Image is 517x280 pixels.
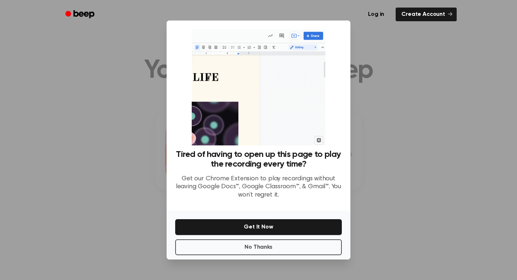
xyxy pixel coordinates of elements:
[396,8,457,21] a: Create Account
[361,6,391,23] a: Log in
[192,29,325,145] img: Beep extension in action
[175,219,342,235] button: Get It Now
[175,175,342,199] p: Get our Chrome Extension to play recordings without leaving Google Docs™, Google Classroom™, & Gm...
[175,150,342,169] h3: Tired of having to open up this page to play the recording every time?
[60,8,101,22] a: Beep
[175,239,342,255] button: No Thanks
